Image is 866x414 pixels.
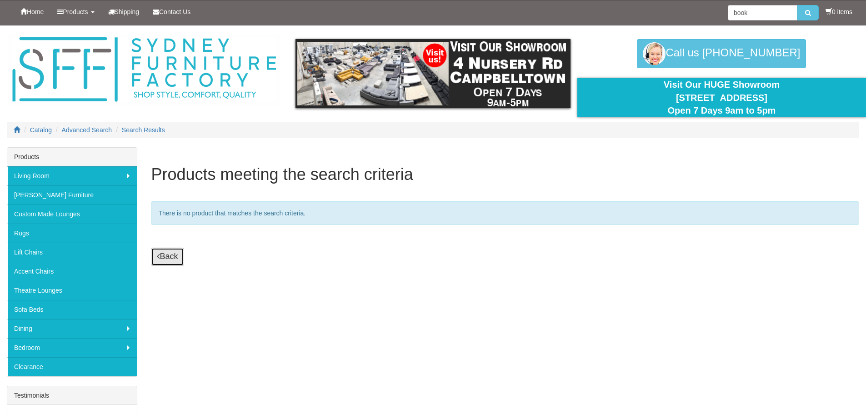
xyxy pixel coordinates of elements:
[27,8,44,15] span: Home
[63,8,88,15] span: Products
[7,148,137,166] div: Products
[7,243,137,262] a: Lift Chairs
[295,39,571,108] img: showroom.gif
[146,0,197,23] a: Contact Us
[7,319,137,338] a: Dining
[151,201,859,225] div: There is no product that matches the search criteria.
[826,7,852,16] li: 0 items
[584,78,859,117] div: Visit Our HUGE Showroom [STREET_ADDRESS] Open 7 Days 9am to 5pm
[50,0,101,23] a: Products
[728,5,797,20] input: Site search
[7,281,137,300] a: Theatre Lounges
[101,0,146,23] a: Shipping
[62,126,112,134] a: Advanced Search
[115,8,140,15] span: Shipping
[7,224,137,243] a: Rugs
[7,338,137,357] a: Bedroom
[8,35,280,105] img: Sydney Furniture Factory
[7,386,137,405] div: Testimonials
[7,300,137,319] a: Sofa Beds
[14,0,50,23] a: Home
[151,165,859,184] h1: Products meeting the search criteria
[7,262,137,281] a: Accent Chairs
[159,8,190,15] span: Contact Us
[30,126,52,134] a: Catalog
[7,185,137,205] a: [PERSON_NAME] Furniture
[7,205,137,224] a: Custom Made Lounges
[7,357,137,376] a: Clearance
[151,248,184,266] a: Back
[7,166,137,185] a: Living Room
[122,126,165,134] a: Search Results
